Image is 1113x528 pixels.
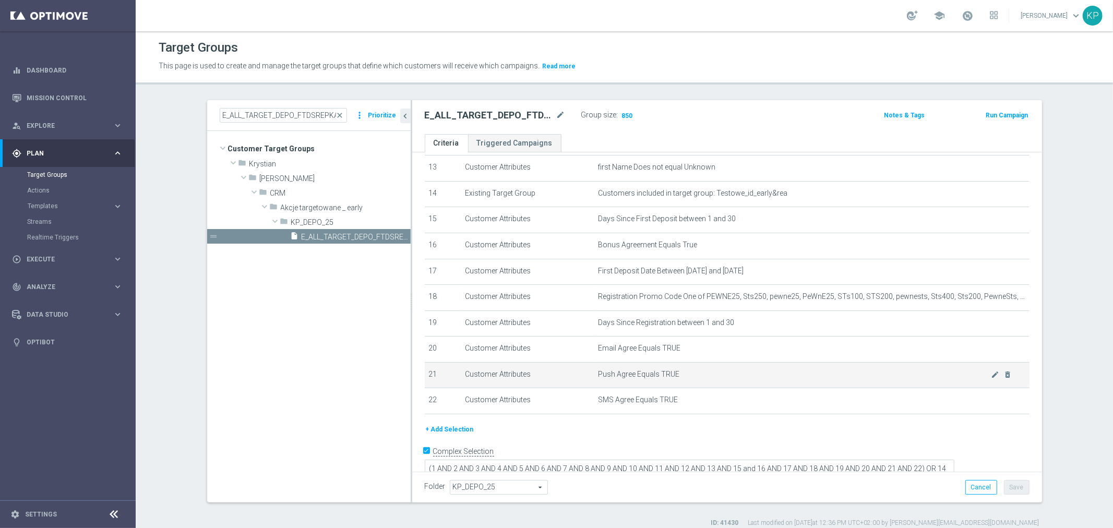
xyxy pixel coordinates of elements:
td: Customer Attributes [461,207,594,233]
i: delete_forever [1003,370,1012,379]
span: Data Studio [27,311,113,318]
i: keyboard_arrow_right [113,148,123,158]
div: Dashboard [12,56,123,84]
i: keyboard_arrow_right [113,282,123,292]
button: Data Studio keyboard_arrow_right [11,310,123,319]
td: Customer Attributes [461,388,594,414]
a: Settings [25,511,57,518]
span: KP_DEPO_25 [291,218,411,227]
td: 15 [425,207,461,233]
span: Plan [27,150,113,157]
div: Streams [27,214,135,230]
span: Customers included in target group: Testowe_id_early&rea [598,189,787,198]
a: Mission Control [27,84,123,112]
i: play_circle_outline [12,255,21,264]
div: Actions [27,183,135,198]
label: : [617,111,618,119]
td: Customer Attributes [461,155,594,182]
button: Save [1004,480,1030,495]
td: 19 [425,310,461,337]
span: Explore [27,123,113,129]
a: Optibot [27,328,123,356]
a: Realtime Triggers [27,233,109,242]
i: more_vert [355,108,365,123]
button: Mission Control [11,94,123,102]
label: Folder [425,482,446,491]
button: + Add Selection [425,424,475,435]
span: Email Agree Equals TRUE [598,344,680,353]
div: Data Studio [12,310,113,319]
span: SMS Agree Equals TRUE [598,395,678,404]
h2: E_ALL_TARGET_DEPO_FTDSREPKA EXTRA50DOWO_011025 [425,109,554,122]
td: Customer Attributes [461,285,594,311]
span: Akcje targetowane _ early [281,203,411,212]
i: gps_fixed [12,149,21,158]
span: Push Agree Equals TRUE [598,370,991,379]
i: person_search [12,121,21,130]
a: Streams [27,218,109,226]
a: Triggered Campaigns [468,134,561,152]
td: 17 [425,259,461,285]
i: folder [249,173,257,185]
i: settings [10,510,20,519]
td: Customer Attributes [461,310,594,337]
button: person_search Explore keyboard_arrow_right [11,122,123,130]
div: equalizer Dashboard [11,66,123,75]
div: Templates [27,198,135,214]
button: lightbulb Optibot [11,338,123,346]
span: Krystian P. [260,174,411,183]
div: Analyze [12,282,113,292]
i: folder [259,188,268,200]
i: folder [270,202,278,214]
div: Execute [12,255,113,264]
label: Group size [581,111,617,119]
i: folder [238,159,247,171]
i: keyboard_arrow_right [113,201,123,211]
button: chevron_left [400,109,411,123]
td: 14 [425,181,461,207]
div: Explore [12,121,113,130]
span: E_ALL_TARGET_DEPO_FTDSREPKA EXTRA50DOWO_011025 [302,233,411,242]
td: Customer Attributes [461,337,594,363]
i: keyboard_arrow_right [113,309,123,319]
button: Templates keyboard_arrow_right [27,202,123,210]
button: track_changes Analyze keyboard_arrow_right [11,283,123,291]
h1: Target Groups [159,40,238,55]
div: Plan [12,149,113,158]
button: Cancel [965,480,997,495]
i: chevron_left [401,111,411,121]
span: Days Since First Deposit between 1 and 30 [598,214,736,223]
td: 22 [425,388,461,414]
i: mode_edit [991,370,999,379]
a: [PERSON_NAME]keyboard_arrow_down [1020,8,1083,23]
label: Last modified on [DATE] at 12:36 PM UTC+02:00 by [PERSON_NAME][EMAIL_ADDRESS][DOMAIN_NAME] [748,519,1039,527]
div: Realtime Triggers [27,230,135,245]
a: Actions [27,186,109,195]
td: Existing Target Group [461,181,594,207]
i: lightbulb [12,338,21,347]
div: play_circle_outline Execute keyboard_arrow_right [11,255,123,263]
td: Customer Attributes [461,362,594,388]
i: folder [280,217,289,229]
a: Target Groups [27,171,109,179]
span: close [336,111,344,119]
td: Customer Attributes [461,233,594,259]
i: equalizer [12,66,21,75]
div: Optibot [12,328,123,356]
div: Templates [28,203,113,209]
span: First Deposit Date Between [DATE] and [DATE] [598,267,744,275]
button: gps_fixed Plan keyboard_arrow_right [11,149,123,158]
td: 13 [425,155,461,182]
button: Notes & Tags [883,110,926,121]
button: Read more [541,61,577,72]
td: 18 [425,285,461,311]
span: Krystian [249,160,411,169]
div: Target Groups [27,167,135,183]
span: Days Since Registration between 1 and 30 [598,318,734,327]
span: school [934,10,945,21]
